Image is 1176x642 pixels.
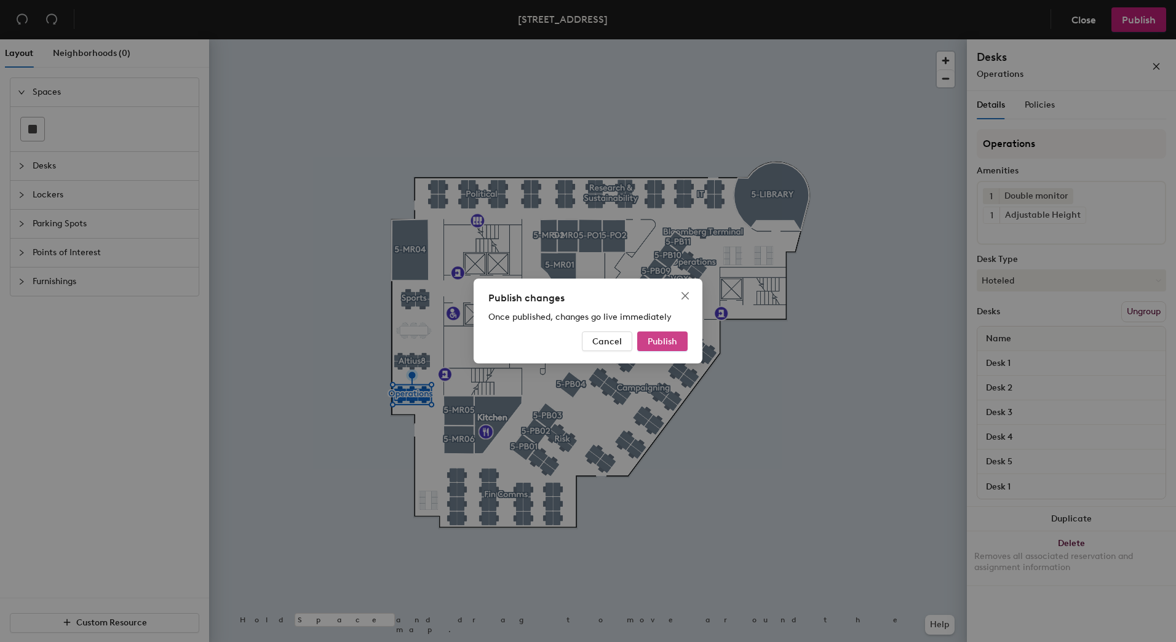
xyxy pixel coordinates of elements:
[488,312,672,322] span: Once published, changes go live immediately
[680,291,690,301] span: close
[592,336,622,347] span: Cancel
[637,331,688,351] button: Publish
[675,286,695,306] button: Close
[648,336,677,347] span: Publish
[582,331,632,351] button: Cancel
[675,291,695,301] span: Close
[488,291,688,306] div: Publish changes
